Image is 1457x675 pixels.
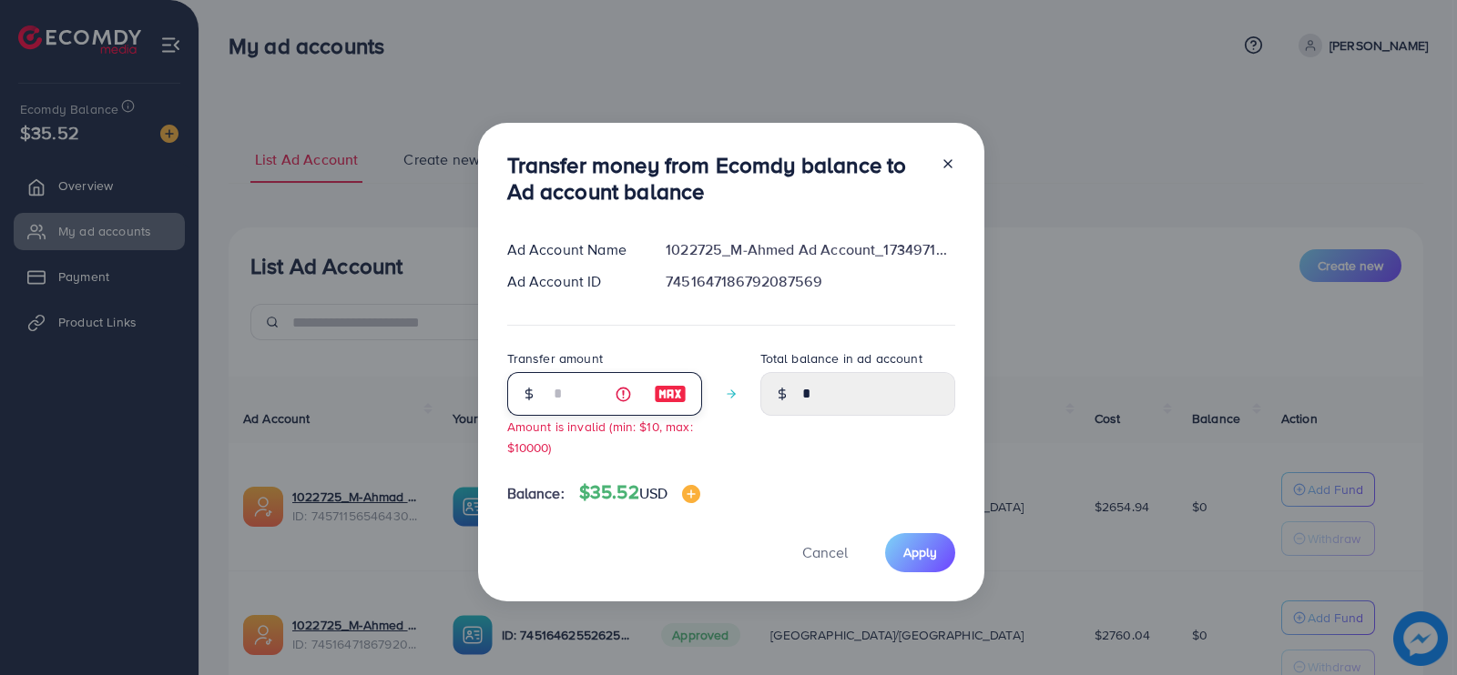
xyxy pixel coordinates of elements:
span: Balance: [507,483,565,504]
img: image [654,383,687,405]
button: Apply [885,533,955,572]
div: Ad Account ID [493,271,652,292]
span: USD [639,483,667,503]
h4: $35.52 [579,481,700,504]
div: Ad Account Name [493,239,652,260]
span: Cancel [802,542,848,562]
div: 1022725_M-Ahmed Ad Account_1734971817368 [651,239,969,260]
span: Apply [903,543,937,561]
h3: Transfer money from Ecomdy balance to Ad account balance [507,152,926,205]
label: Total balance in ad account [760,349,922,368]
button: Cancel [779,533,871,572]
div: 7451647186792087569 [651,271,969,292]
img: image [682,485,700,503]
small: Amount is invalid (min: $10, max: $10000) [507,418,693,456]
label: Transfer amount [507,349,603,368]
